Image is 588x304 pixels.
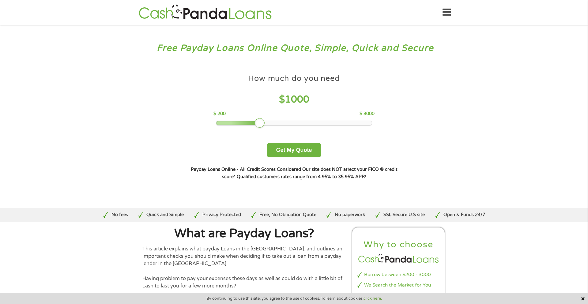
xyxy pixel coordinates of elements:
p: $ 3000 [360,111,375,117]
p: $ 200 [213,111,226,117]
button: Get My Quote [267,143,321,157]
p: Open & Funds 24/7 [443,212,485,218]
p: Having problem to pay your expenses these days as well as could do with a little bit of cash to l... [142,275,346,290]
p: No fees [111,212,128,218]
p: Privacy Protected [202,212,241,218]
h3: Free Payday Loans Online Quote, Simple, Quick and Secure [18,43,571,54]
p: Quick and Simple [146,212,184,218]
span: By continuing to use this site, you agree to the use of cookies. To learn about cookies, [206,296,382,301]
li: Borrow between $200 - 3000 [357,271,440,278]
p: SSL Secure U.S site [383,212,425,218]
p: Free, No Obligation Quote [259,212,316,218]
p: No paperwork [335,212,365,218]
h1: What are Payday Loans? [142,227,346,240]
strong: Payday Loans Online - All Credit Scores Considered [191,167,301,172]
strong: Our site does NOT affect your FICO ® credit score* [222,167,398,179]
li: Totally 100% Free service ! [357,292,440,299]
span: 1000 [285,94,309,105]
li: We Search the Market for You [357,282,440,289]
strong: Qualified customers rates range from 4.95% to 35.95% APR¹ [237,174,366,179]
h4: How much do you need [248,73,340,84]
p: This article explains what payday Loans in the [GEOGRAPHIC_DATA], and outlines an important check... [142,245,346,268]
a: click here. [364,296,382,301]
img: GetLoanNow Logo [137,4,273,21]
h2: Why to choose [357,239,440,250]
h4: $ [213,93,374,106]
